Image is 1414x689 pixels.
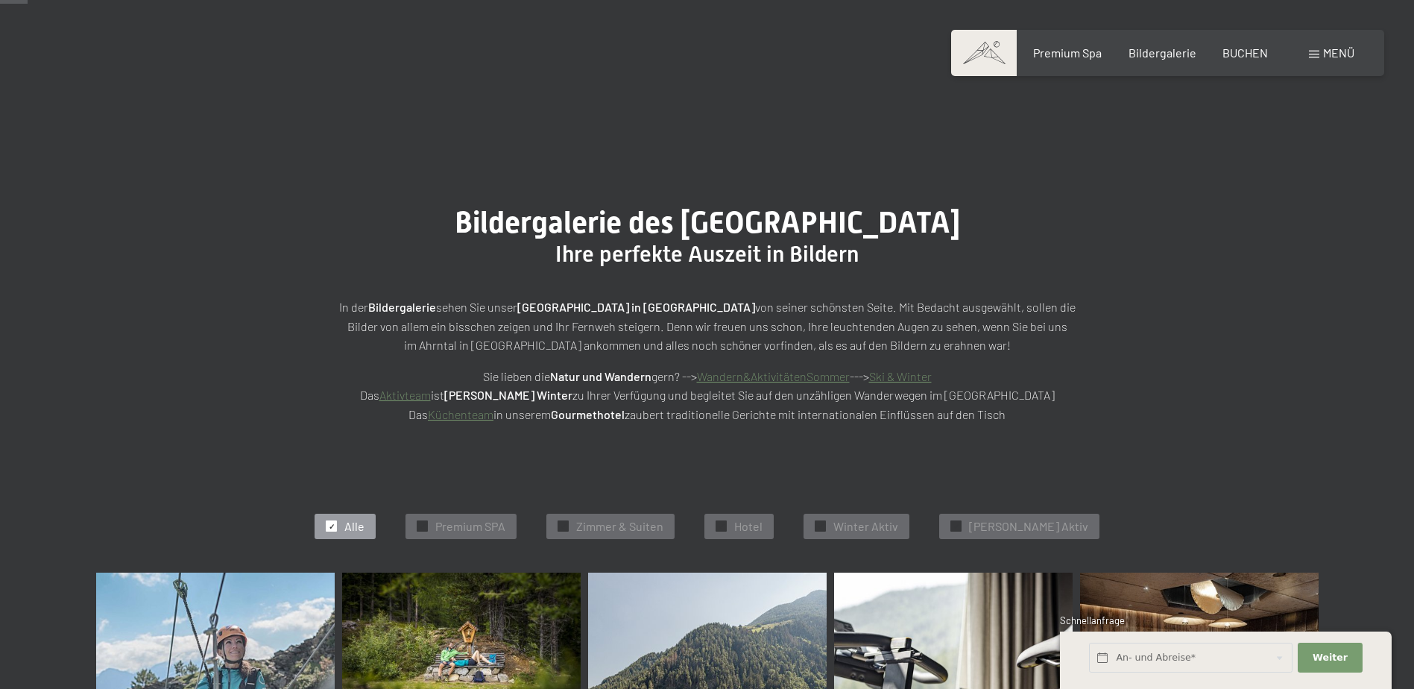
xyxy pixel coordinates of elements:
[555,241,859,267] span: Ihre perfekte Auszeit in Bildern
[444,388,572,402] strong: [PERSON_NAME] Winter
[1222,45,1268,60] a: BUCHEN
[455,205,960,240] span: Bildergalerie des [GEOGRAPHIC_DATA]
[335,367,1080,424] p: Sie lieben die gern? --> ---> Das ist zu Ihrer Verfügung und begleitet Sie auf den unzähligen Wan...
[1298,643,1362,673] button: Weiter
[719,521,725,532] span: ✓
[344,518,364,535] span: Alle
[576,518,663,535] span: Zimmer & Suiten
[428,407,493,421] a: Küchenteam
[329,521,335,532] span: ✓
[833,518,898,535] span: Winter Aktiv
[953,521,959,532] span: ✓
[551,407,625,421] strong: Gourmethotel
[368,300,436,314] strong: Bildergalerie
[969,518,1088,535] span: [PERSON_NAME] Aktiv
[818,521,824,532] span: ✓
[379,388,431,402] a: Aktivteam
[734,518,763,535] span: Hotel
[1323,45,1354,60] span: Menü
[550,369,651,383] strong: Natur und Wandern
[1033,45,1102,60] a: Premium Spa
[561,521,566,532] span: ✓
[435,518,505,535] span: Premium SPA
[697,369,850,383] a: Wandern&AktivitätenSommer
[1313,651,1348,664] span: Weiter
[869,369,932,383] a: Ski & Winter
[517,300,755,314] strong: [GEOGRAPHIC_DATA] in [GEOGRAPHIC_DATA]
[1060,614,1125,626] span: Schnellanfrage
[1129,45,1196,60] a: Bildergalerie
[420,521,426,532] span: ✓
[335,298,1080,355] p: In der sehen Sie unser von seiner schönsten Seite. Mit Bedacht ausgewählt, sollen die Bilder von ...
